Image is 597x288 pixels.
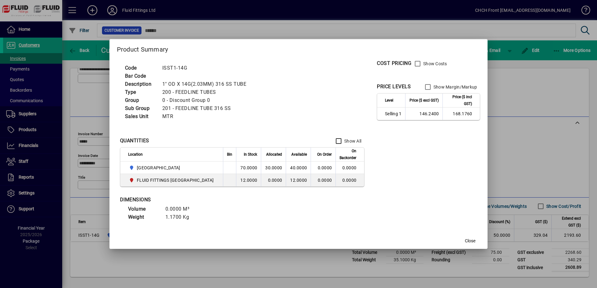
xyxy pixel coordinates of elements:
span: Allocated [266,151,282,158]
div: COST PRICING [377,60,411,67]
td: Type [122,88,159,96]
td: 0.0000 [261,174,286,186]
span: Price ($ excl GST) [410,97,439,104]
td: 0.0000 M³ [162,205,200,213]
div: QUANTITIES [120,137,149,144]
span: 0.0000 [318,165,332,170]
td: 168.1760 [442,107,480,120]
span: In Stock [244,151,257,158]
div: DIMENSIONS [120,196,275,203]
td: 200 - FEEDLINE TUBES [159,88,254,96]
label: Show Margin/Markup [432,84,477,90]
span: FLUID FITTINGS [GEOGRAPHIC_DATA] [137,177,214,183]
td: MTR [159,112,254,121]
td: 40.0000 [286,162,311,174]
td: Code [122,64,159,72]
span: Available [291,151,307,158]
td: Description [122,80,159,88]
td: 12.0000 [286,174,311,186]
td: Bar Code [122,72,159,80]
td: 146.2400 [405,107,442,120]
span: Location [128,151,143,158]
td: Volume [125,205,162,213]
td: 201 - FEEDLINE TUBE 316 SS [159,104,254,112]
td: 0.0000 [336,162,364,174]
span: FLUID FITTINGS CHRISTCHURCH [128,176,216,184]
label: Show Costs [422,61,447,67]
span: AUCKLAND [128,164,216,171]
td: 1" OD X 14G(2.03MM) 316 SS TUBE [159,80,254,88]
td: Weight [125,213,162,221]
td: ISST1-14G [159,64,254,72]
td: 0 - Discount Group 0 [159,96,254,104]
td: Group [122,96,159,104]
span: [GEOGRAPHIC_DATA] [137,165,180,171]
span: 0.0000 [318,178,332,183]
span: Bin [227,151,232,158]
td: Sales Unit [122,112,159,121]
span: Close [465,238,475,244]
span: Level [385,97,393,104]
div: PRICE LEVELS [377,83,411,90]
td: 12.0000 [236,174,261,186]
td: 0.0000 [336,174,364,186]
td: 70.0000 [236,162,261,174]
h2: Product Summary [109,39,488,57]
td: 30.0000 [261,162,286,174]
button: Close [460,235,480,246]
span: Price ($ incl GST) [447,94,472,107]
label: Show All [343,138,361,144]
span: On Order [317,151,332,158]
td: 1.1700 Kg [162,213,200,221]
td: Sub Group [122,104,159,112]
span: On Backorder [340,148,356,161]
span: Selling 1 [385,111,401,117]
